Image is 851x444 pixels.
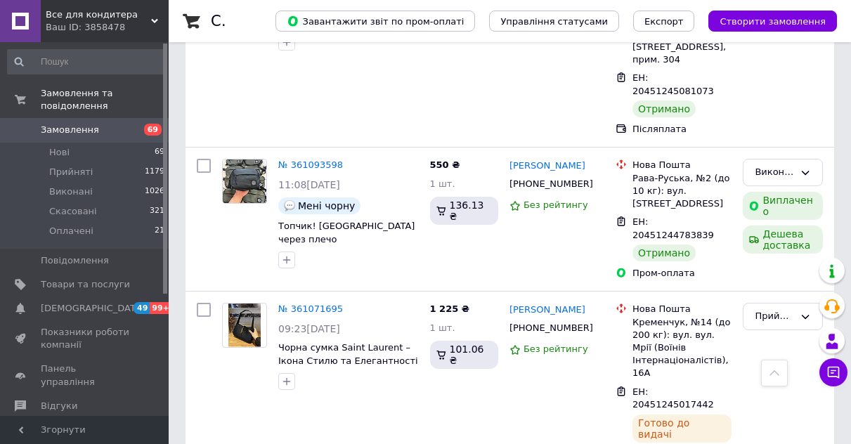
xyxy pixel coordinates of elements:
[489,11,619,32] button: Управління статусами
[41,124,99,136] span: Замовлення
[278,179,340,190] span: 11:08[DATE]
[46,8,151,21] span: Все для кондитера
[430,197,498,225] div: 136.13 ₴
[632,100,696,117] div: Отримано
[278,342,418,366] a: Чорна сумка Saint Laurent – Ікона Стилю та Елегантності
[222,303,267,348] a: Фото товару
[743,226,823,254] div: Дешева доставка
[644,16,684,27] span: Експорт
[524,200,588,210] span: Без рейтингу
[211,13,353,30] h1: Список замовлень
[278,221,418,283] a: Топчик! [GEOGRAPHIC_DATA] через плечо [GEOGRAPHIC_DATA]. 3 Цвета в наличии(Черный, Серый, Хаки). ...
[155,146,164,159] span: 69
[278,159,343,170] a: № 361093598
[430,322,455,333] span: 1 шт.
[507,175,594,193] div: [PHONE_NUMBER]
[694,15,837,26] a: Створити замовлення
[287,15,464,27] span: Завантажити звіт по пром-оплаті
[500,16,608,27] span: Управління статусами
[509,159,585,173] a: [PERSON_NAME]
[150,205,164,218] span: 321
[633,11,695,32] button: Експорт
[524,344,588,354] span: Без рейтингу
[145,185,164,198] span: 1026
[632,316,732,380] div: Кременчук, №14 (до 200 кг): вул. вул. Мрії (Воїнів Інтернаціоналістів), 16А
[223,159,266,203] img: Фото товару
[720,16,826,27] span: Створити замовлення
[507,319,594,337] div: [PHONE_NUMBER]
[430,303,469,314] span: 1 225 ₴
[41,302,145,315] span: [DEMOGRAPHIC_DATA]
[41,278,130,291] span: Товари та послуги
[509,303,585,317] a: [PERSON_NAME]
[49,185,93,198] span: Виконані
[632,123,732,136] div: Післяплата
[222,159,267,204] a: Фото товару
[41,254,109,267] span: Повідомлення
[144,124,162,136] span: 69
[49,205,97,218] span: Скасовані
[430,341,498,369] div: 101.06 ₴
[298,200,355,211] span: Мені чорну
[632,303,732,315] div: Нова Пошта
[275,11,475,32] button: Завантажити звіт по пром-оплаті
[755,165,794,180] div: Виконано
[278,323,340,334] span: 09:23[DATE]
[743,192,823,220] div: Виплачено
[819,358,847,386] button: Чат з покупцем
[284,200,295,211] img: :speech_balloon:
[41,87,169,112] span: Замовлення та повідомлення
[632,172,732,211] div: Рава-Руська, №2 (до 10 кг): вул. [STREET_ADDRESS]
[155,225,164,237] span: 21
[430,178,455,189] span: 1 шт.
[430,159,460,170] span: 550 ₴
[632,244,696,261] div: Отримано
[49,225,93,237] span: Оплачені
[632,414,732,443] div: Готово до видачі
[755,309,794,324] div: Прийнято
[134,302,150,314] span: 49
[49,166,93,178] span: Прийняті
[632,267,732,280] div: Пром-оплата
[708,11,837,32] button: Створити замовлення
[41,400,77,412] span: Відгуки
[632,386,714,410] span: ЕН: 20451245017442
[41,326,130,351] span: Показники роботи компанії
[145,166,164,178] span: 1179
[278,303,343,314] a: № 361071695
[7,49,166,74] input: Пошук
[150,302,173,314] span: 99+
[46,21,169,34] div: Ваш ID: 3858478
[49,146,70,159] span: Нові
[228,303,261,347] img: Фото товару
[632,216,714,240] span: ЕН: 20451244783839
[632,159,732,171] div: Нова Пошта
[632,72,714,96] span: ЕН: 20451245081073
[41,363,130,388] span: Панель управління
